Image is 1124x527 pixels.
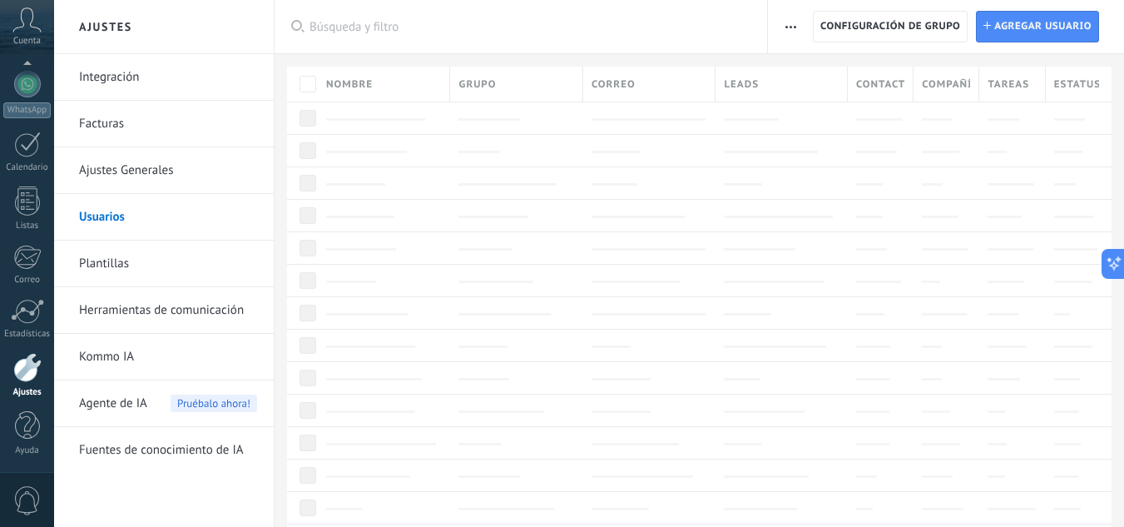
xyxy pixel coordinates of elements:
span: Correo [592,77,636,92]
a: Herramientas de comunicación [79,287,257,334]
a: Agente de IAPruébalo ahora! [79,380,257,427]
span: Cuenta [13,36,41,47]
a: Ajustes Generales [79,147,257,194]
span: Compañías [922,77,970,92]
span: Contactos [856,77,904,92]
button: Más [779,11,803,42]
span: Agente de IA [79,380,147,427]
li: Facturas [54,101,274,147]
li: Plantillas [54,241,274,287]
span: Configuración de grupo [820,12,960,42]
li: Herramientas de comunicación [54,287,274,334]
span: Búsqueda y filtro [309,19,750,35]
div: WhatsApp [3,102,51,118]
button: Configuración de grupo [813,11,968,42]
div: Ayuda [3,445,52,456]
a: Integración [79,54,257,101]
div: Estadísticas [3,329,52,340]
span: Grupo [458,77,496,92]
span: Nombre [326,77,373,92]
span: Estatus [1054,77,1099,92]
li: Kommo IA [54,334,274,380]
li: Agente de IA [54,380,274,427]
div: Listas [3,221,52,231]
div: Correo [3,275,52,286]
li: Ajustes Generales [54,147,274,194]
a: Fuentes de conocimiento de IA [79,427,257,474]
a: Facturas [79,101,257,147]
span: Tareas [988,77,1029,92]
div: Calendario [3,162,52,173]
span: Leads [724,77,759,92]
li: Integración [54,54,274,101]
li: Fuentes de conocimiento de IA [54,427,274,473]
a: Agregar usuario [976,11,1099,42]
span: Pruébalo ahora! [171,395,257,412]
div: Ajustes [3,387,52,398]
a: Kommo IA [79,334,257,380]
a: Plantillas [79,241,257,287]
span: Agregar usuario [994,12,1092,42]
li: Usuarios [54,194,274,241]
a: Usuarios [79,194,257,241]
